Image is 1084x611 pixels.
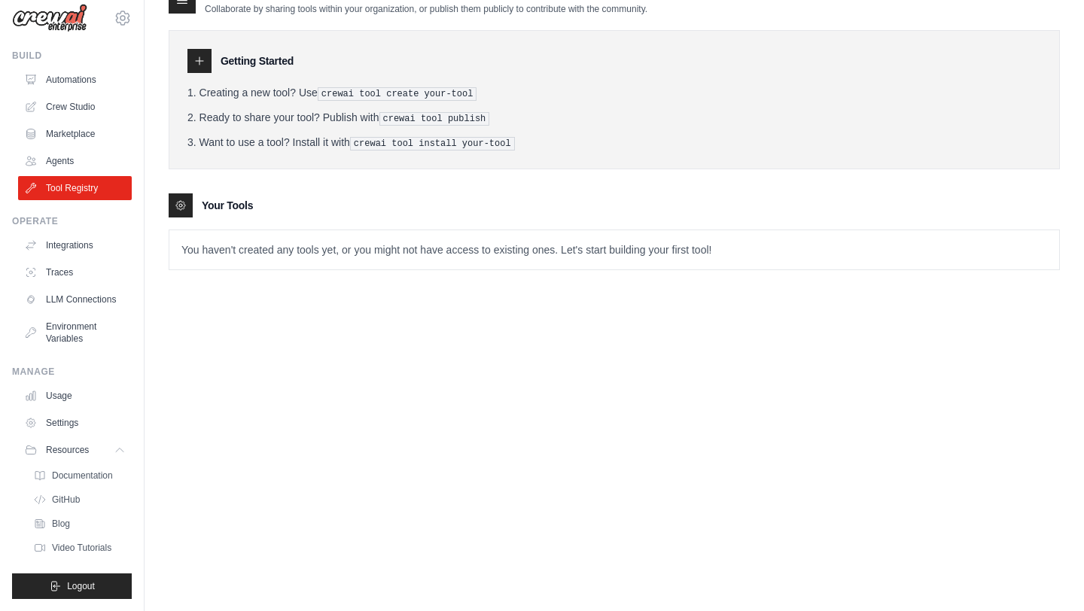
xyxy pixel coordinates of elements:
a: Integrations [18,233,132,257]
a: Traces [18,260,132,284]
div: Build [12,50,132,62]
button: Resources [18,438,132,462]
li: Want to use a tool? Install it with [187,135,1041,150]
button: Logout [12,573,132,599]
span: Blog [52,518,70,530]
a: Settings [18,411,132,435]
a: Video Tutorials [27,537,132,558]
li: Ready to share your tool? Publish with [187,110,1041,126]
span: Resources [46,444,89,456]
a: Automations [18,68,132,92]
div: Manage [12,366,132,378]
img: Logo [12,4,87,32]
a: Tool Registry [18,176,132,200]
div: Operate [12,215,132,227]
pre: crewai tool install your-tool [350,137,515,150]
h3: Your Tools [202,198,253,213]
span: Documentation [52,470,113,482]
pre: crewai tool publish [379,112,490,126]
p: You haven't created any tools yet, or you might not have access to existing ones. Let's start bui... [169,230,1059,269]
span: GitHub [52,494,80,506]
a: LLM Connections [18,287,132,312]
pre: crewai tool create your-tool [318,87,477,101]
a: Environment Variables [18,315,132,351]
a: Documentation [27,465,132,486]
a: Agents [18,149,132,173]
a: Marketplace [18,122,132,146]
a: Crew Studio [18,95,132,119]
a: GitHub [27,489,132,510]
a: Usage [18,384,132,408]
span: Logout [67,580,95,592]
a: Blog [27,513,132,534]
h3: Getting Started [221,53,294,68]
span: Video Tutorials [52,542,111,554]
li: Creating a new tool? Use [187,85,1041,101]
p: Collaborate by sharing tools within your organization, or publish them publicly to contribute wit... [205,3,647,15]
